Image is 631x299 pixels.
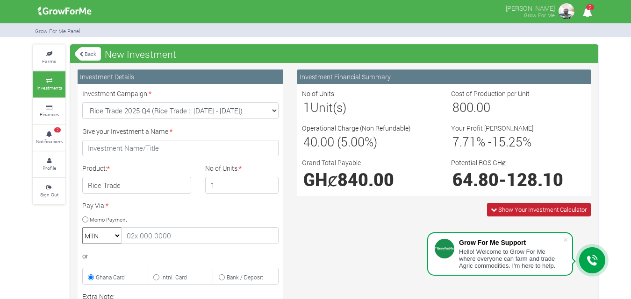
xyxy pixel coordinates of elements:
span: 800.00 [452,99,490,115]
input: Ghana Card [88,274,94,280]
div: Hello! Welcome to Grow For Me where everyone can farm and trade Agric commodities. I'm here to help. [459,248,563,269]
small: Farms [42,58,56,64]
i: Notifications [578,2,596,23]
small: Profile [43,165,56,171]
small: Ghana Card [96,273,125,281]
a: Finances [33,98,65,124]
input: 02x 000 0000 [121,227,279,244]
a: Sign Out [33,178,65,204]
span: 1 [303,99,310,115]
h1: - [452,169,585,190]
input: Momo Payment [82,216,88,223]
label: Your Profit [PERSON_NAME] [451,123,533,133]
span: 2 [54,127,61,133]
label: Potential ROS GHȼ [451,158,506,167]
a: Farms [33,45,65,70]
label: Pay Via: [82,201,108,210]
small: Grow For Me Panel [35,28,80,35]
div: Investment Financial Summary [297,70,591,84]
span: 7.71 [452,133,476,150]
span: 128.10 [507,168,563,191]
small: Bank / Deposit [227,273,263,281]
h3: % - % [452,134,585,149]
small: Momo Payment [90,216,127,223]
label: Product: [82,163,110,173]
input: Investment Name/Title [82,140,279,157]
label: Operational Charge (Non Refundable) [302,123,411,133]
h3: Unit(s) [303,100,436,115]
span: Show Your Investment Calculator [498,205,587,214]
small: Finances [40,111,59,118]
small: Notifications [36,138,63,145]
span: New Investment [102,45,179,63]
span: 2 [586,4,594,10]
input: Intnl. Card [153,274,159,280]
img: growforme image [557,2,576,21]
a: 2 [578,9,596,18]
span: 15.25 [492,133,523,150]
small: Grow For Me [524,12,555,19]
label: Give your Investment a Name: [82,126,172,136]
div: or [82,251,279,261]
small: Investments [36,84,62,91]
label: Investment Campaign: [82,89,151,98]
label: Cost of Production per Unit [451,89,530,98]
small: Intnl. Card [161,273,187,281]
h1: GHȼ [303,169,436,190]
img: growforme image [35,2,95,21]
h4: Rice Trade [82,177,191,194]
div: Grow For Me Support [459,239,563,246]
p: [PERSON_NAME] [506,2,555,13]
span: 40.00 (5.00%) [303,133,377,150]
label: No of Units [302,89,334,98]
a: Investments [33,71,65,97]
a: Profile [33,152,65,177]
small: Sign Out [40,191,58,198]
span: 840.00 [337,168,394,191]
a: 2 Notifications [33,125,65,151]
a: Back [75,46,101,62]
input: Bank / Deposit [219,274,225,280]
label: Grand Total Payable [302,158,361,167]
div: Investment Details [78,70,283,84]
label: No of Units: [205,163,242,173]
span: 64.80 [452,168,499,191]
